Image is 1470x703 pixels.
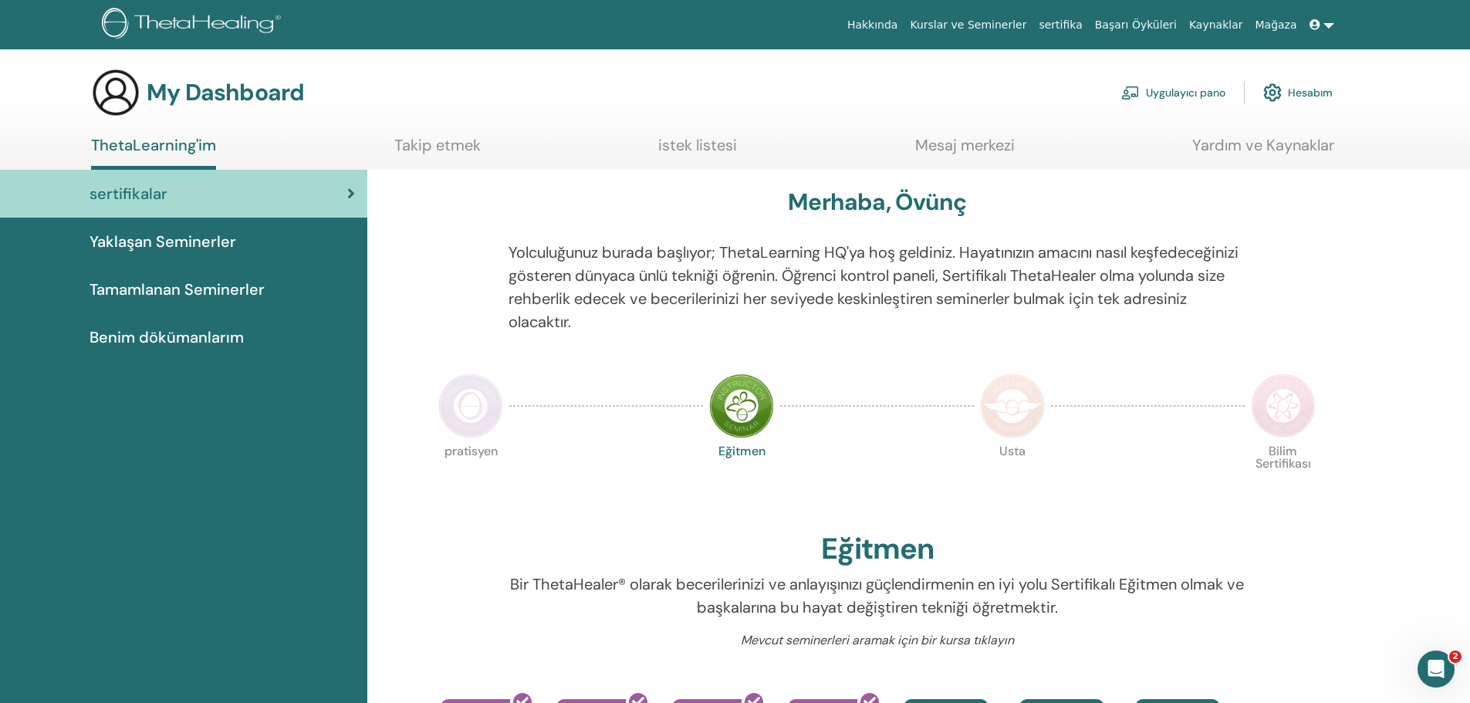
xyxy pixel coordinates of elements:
[91,68,140,117] img: generic-user-icon.jpg
[1032,11,1088,39] a: sertifika
[709,373,774,438] img: Instructor
[438,445,503,510] p: pratisyen
[438,373,503,438] img: Practitioner
[1121,76,1225,110] a: Uygulayıcı pano
[90,182,167,205] span: sertifikalar
[509,573,1245,619] p: Bir ThetaHealer® olarak becerilerinizi ve anlayışınızı güçlendirmenin en iyi yolu Sertifikalı Eği...
[915,136,1015,166] a: Mesaj merkezi
[1183,11,1249,39] a: Kaynaklar
[841,11,904,39] a: Hakkında
[980,373,1045,438] img: Master
[1449,651,1462,663] span: 2
[90,230,236,253] span: Yaklaşan Seminerler
[1251,373,1316,438] img: Certificate of Science
[1263,76,1333,110] a: Hesabım
[509,241,1245,333] p: Yolculuğunuz burada başlıyor; ThetaLearning HQ'ya hoş geldiniz. Hayatınızın amacını nasıl keşfede...
[509,631,1245,650] p: Mevcut seminerleri aramak için bir kursa tıklayın
[147,79,304,106] h3: My Dashboard
[1418,651,1455,688] iframe: Intercom live chat
[91,136,216,170] a: ThetaLearning'im
[980,445,1045,510] p: Usta
[90,278,265,301] span: Tamamlanan Seminerler
[709,445,774,510] p: Eğitmen
[1121,86,1140,100] img: chalkboard-teacher.svg
[102,8,286,42] img: logo.png
[658,136,737,166] a: istek listesi
[904,11,1032,39] a: Kurslar ve Seminerler
[788,188,966,216] h3: Merhaba, Övünç
[1089,11,1183,39] a: Başarı Öyküleri
[1192,136,1334,166] a: Yardım ve Kaynaklar
[90,326,244,349] span: Benim dökümanlarım
[821,532,934,567] h2: Eğitmen
[1249,11,1303,39] a: Mağaza
[1263,79,1282,106] img: cog.svg
[394,136,481,166] a: Takip etmek
[1251,445,1316,510] p: Bilim Sertifikası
